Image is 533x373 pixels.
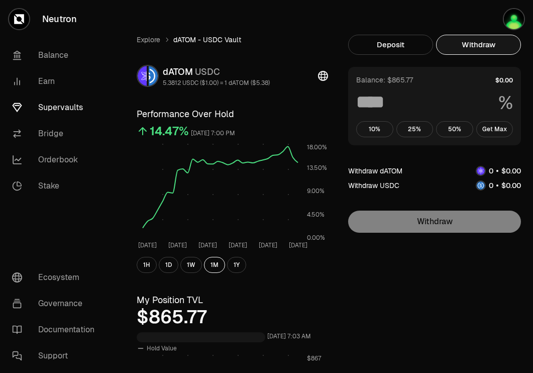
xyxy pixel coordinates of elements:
button: Get Max [476,121,513,137]
tspan: 13.50% [307,164,327,172]
img: USDC Logo [149,66,158,86]
div: $865.77 [137,307,328,327]
a: Documentation [4,317,109,343]
div: dATOM [163,65,270,79]
button: Deposit [348,35,433,55]
button: Withdraw [436,35,521,55]
a: Earn [4,68,109,95]
span: dATOM - USDC Vault [173,35,241,45]
span: % [498,93,513,113]
tspan: [DATE] [259,241,277,249]
a: Ecosystem [4,264,109,291]
button: 25% [396,121,434,137]
a: Stake [4,173,109,199]
a: Explore [137,35,160,45]
img: Atom Staking [504,9,524,29]
tspan: [DATE] [229,241,247,249]
img: dATOM Logo [477,167,485,175]
tspan: 4.50% [307,211,325,219]
a: Governance [4,291,109,317]
a: Bridge [4,121,109,147]
button: 1H [137,257,157,273]
span: Hold Value [147,344,177,352]
div: Withdraw USDC [348,180,399,191]
div: [DATE] 7:03 AM [267,331,311,342]
div: 5.3812 USDC ($1.00) = 1 dATOM ($5.38) [163,79,270,87]
button: 1W [180,257,202,273]
img: dATOM Logo [138,66,147,86]
div: Balance: $865.77 [356,75,413,85]
h3: My Position TVL [137,293,328,307]
tspan: [DATE] [168,241,187,249]
span: USDC [195,66,220,77]
tspan: 9.00% [307,187,325,195]
img: USDC Logo [477,181,485,190]
a: Balance [4,42,109,68]
tspan: [DATE] [289,241,307,249]
tspan: 18.00% [307,143,327,151]
button: 1D [159,257,178,273]
tspan: [DATE] [138,241,157,249]
button: 1M [204,257,225,273]
button: 50% [436,121,473,137]
button: 10% [356,121,393,137]
div: Withdraw dATOM [348,166,402,176]
h3: Performance Over Hold [137,107,328,121]
div: 14.47% [150,123,189,139]
div: [DATE] 7:00 PM [191,128,235,139]
tspan: 0.00% [307,234,325,242]
tspan: [DATE] [198,241,217,249]
a: Orderbook [4,147,109,173]
a: Supervaults [4,95,109,121]
nav: breadcrumb [137,35,328,45]
a: Support [4,343,109,369]
button: 1Y [227,257,246,273]
tspan: $867 [307,354,322,362]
